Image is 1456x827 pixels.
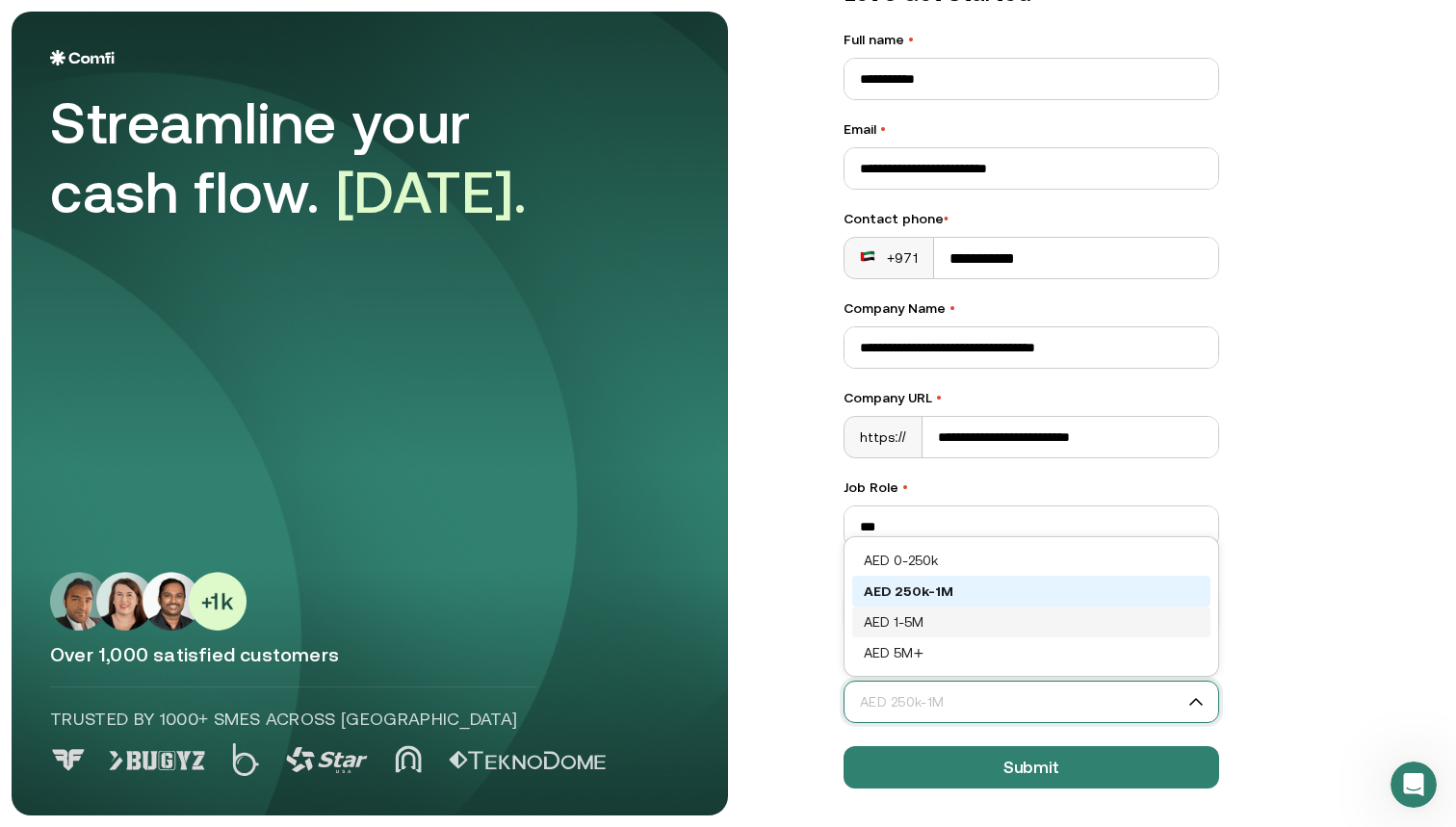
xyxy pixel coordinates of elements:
iframe: Intercom live chat [1391,762,1437,808]
img: Logo 0 [50,749,87,771]
div: AED 250k-1M [864,581,1199,602]
img: Logo 1 [109,751,205,770]
div: AED 1-5M [864,611,1199,633]
label: Email [844,119,1219,140]
span: • [880,121,886,137]
img: Logo 5 [449,751,606,770]
img: Logo 4 [395,745,422,773]
div: AED 5M+ [864,642,1199,663]
label: Company Name [844,298,1219,319]
div: +971 [860,248,918,268]
label: Full name [844,30,1219,50]
span: AED 250k-1M [845,687,1218,716]
label: Job Role [844,478,1219,498]
div: AED 250k-1M [852,576,1210,607]
span: • [949,300,955,316]
p: Over 1,000 satisfied customers [50,642,689,667]
p: Trusted by 1000+ SMEs across [GEOGRAPHIC_DATA] [50,707,536,732]
img: Logo 3 [286,747,368,773]
span: • [936,390,942,405]
div: AED 0-250k [864,550,1199,571]
img: Logo [50,50,115,65]
button: Submit [844,746,1219,788]
span: • [902,479,908,495]
div: Contact phone [844,209,1219,229]
span: • [908,32,914,47]
div: Streamline your cash flow. [50,89,589,227]
div: https:// [845,417,923,457]
img: Logo 2 [232,743,259,776]
div: AED 5M+ [852,637,1210,668]
div: AED 0-250k [852,545,1210,576]
span: [DATE]. [336,159,528,225]
span: • [944,211,949,226]
label: Company URL [844,388,1219,408]
div: AED 1-5M [852,607,1210,637]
